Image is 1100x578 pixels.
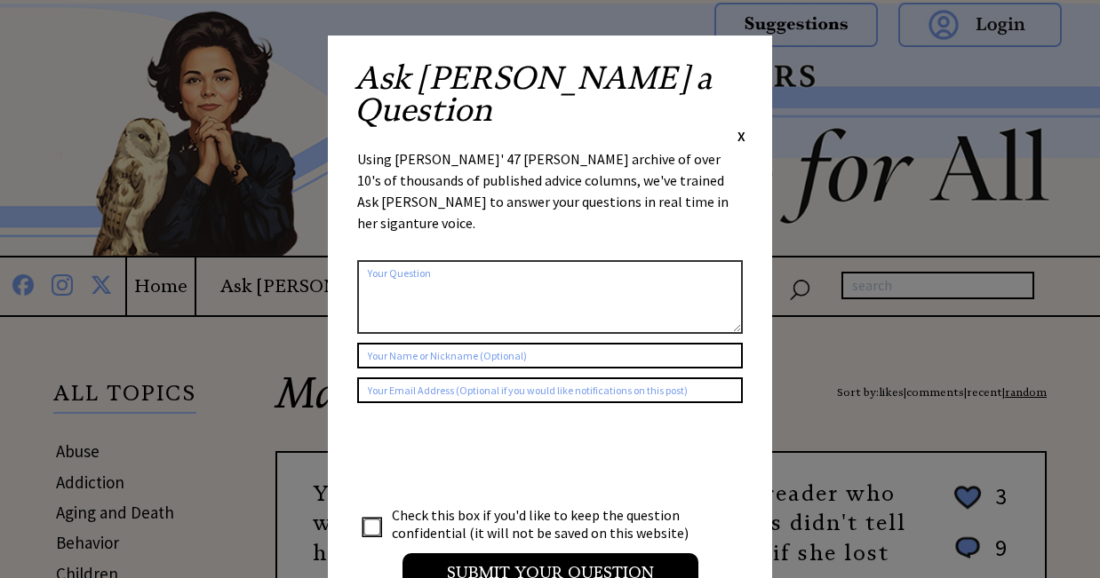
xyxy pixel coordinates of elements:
[391,505,705,542] td: Check this box if you'd like to keep the question confidential (it will not be saved on this webs...
[357,421,627,490] iframe: reCAPTCHA
[357,148,743,251] div: Using [PERSON_NAME]' 47 [PERSON_NAME] archive of over 10's of thousands of published advice colum...
[357,343,743,368] input: Your Name or Nickname (Optional)
[357,377,743,403] input: Your Email Address (Optional if you would like notifications on this post)
[355,62,745,126] h2: Ask [PERSON_NAME] a Question
[737,127,745,145] span: X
